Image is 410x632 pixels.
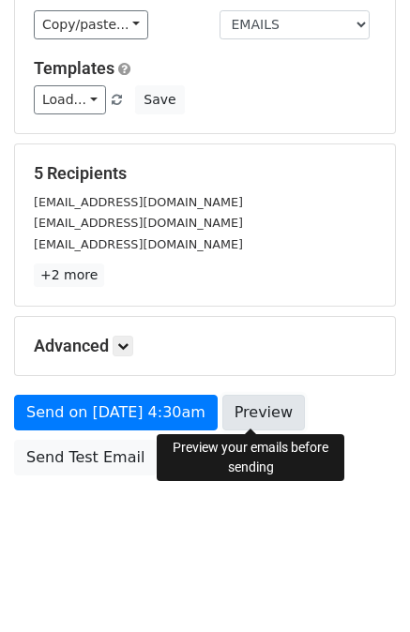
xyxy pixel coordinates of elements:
a: Templates [34,58,114,78]
a: Send Test Email [14,440,157,475]
a: Preview [222,395,305,430]
a: +2 more [34,263,104,287]
h5: Advanced [34,336,376,356]
button: Save [135,85,184,114]
small: [EMAIL_ADDRESS][DOMAIN_NAME] [34,237,243,251]
a: Copy/paste... [34,10,148,39]
div: Preview your emails before sending [157,434,344,481]
h5: 5 Recipients [34,163,376,184]
small: [EMAIL_ADDRESS][DOMAIN_NAME] [34,195,243,209]
a: Load... [34,85,106,114]
small: [EMAIL_ADDRESS][DOMAIN_NAME] [34,216,243,230]
a: Send on [DATE] 4:30am [14,395,218,430]
iframe: Chat Widget [316,542,410,632]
